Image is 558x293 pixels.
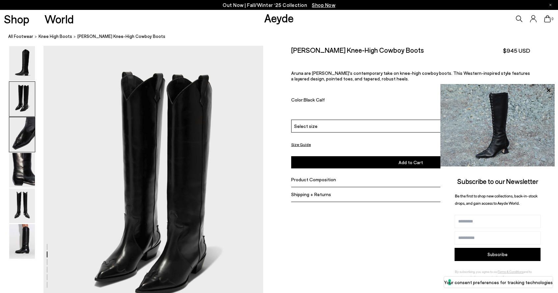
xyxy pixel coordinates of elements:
img: 2a6287a1333c9a56320fd6e7b3c4a9a9.jpg [440,84,555,166]
img: Aruna Leather Knee-High Cowboy Boots - Image 2 [9,82,35,116]
a: All Footwear [8,33,33,40]
nav: breadcrumb [8,28,558,46]
span: Select size [294,123,318,130]
span: Add to Cart [399,160,423,165]
span: 0 [551,17,554,21]
a: knee high boots [39,33,72,40]
a: Terms & Conditions [498,270,523,274]
span: Shipping + Returns [291,191,331,197]
span: Product Composition [291,177,336,182]
h2: [PERSON_NAME] Knee-High Cowboy Boots [291,46,424,54]
img: Aruna Leather Knee-High Cowboy Boots - Image 4 [9,153,35,188]
label: Your consent preferences for tracking technologies [444,279,553,286]
button: Subscribe [455,248,541,261]
a: Shop [4,13,29,25]
span: Aruna are [PERSON_NAME]'s contemporary take on knee-high cowboy boots. This Western-inspired styl... [291,70,530,81]
span: $945 USD [503,46,530,55]
img: Aruna Leather Knee-High Cowboy Boots - Image 5 [9,189,35,223]
button: Add to Cart [291,156,530,168]
span: knee high boots [39,34,72,39]
span: Subscribe to our Newsletter [457,177,538,185]
button: Size Guide [291,140,311,149]
p: Out Now | Fall/Winter ‘25 Collection [223,1,335,9]
span: Black Calf [304,97,325,103]
span: Be the first to shop new collections, back-in-stock drops, and gain access to Aeyde World. [455,193,538,206]
a: Aeyde [264,11,294,25]
img: Aruna Leather Knee-High Cowboy Boots - Image 6 [9,224,35,259]
span: [PERSON_NAME] Knee-High Cowboy Boots [77,33,165,40]
span: Navigate to /collections/new-in [312,2,335,8]
img: Aruna Leather Knee-High Cowboy Boots - Image 1 [9,46,35,81]
img: Aruna Leather Knee-High Cowboy Boots - Image 3 [9,117,35,152]
a: 0 [544,15,551,22]
a: World [44,13,74,25]
button: Your consent preferences for tracking technologies [444,277,553,288]
div: Color: [291,97,512,104]
span: By subscribing, you agree to our [455,270,498,274]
